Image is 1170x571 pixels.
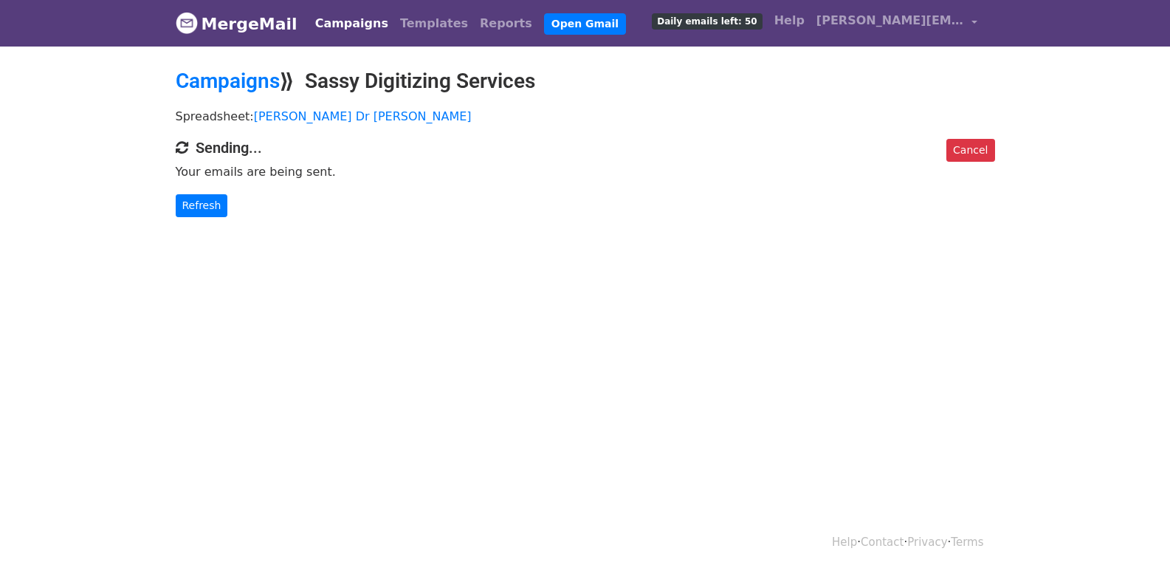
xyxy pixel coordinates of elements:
a: Campaigns [176,69,280,93]
img: MergeMail logo [176,12,198,34]
p: Your emails are being sent. [176,164,995,179]
h4: Sending... [176,139,995,157]
span: Daily emails left: 50 [652,13,762,30]
a: Cancel [946,139,994,162]
a: Refresh [176,194,228,217]
a: Contact [861,536,904,549]
a: MergeMail [176,8,297,39]
a: [PERSON_NAME][EMAIL_ADDRESS][DOMAIN_NAME] [811,6,983,41]
a: [PERSON_NAME] Dr [PERSON_NAME] [254,109,472,123]
a: Daily emails left: 50 [646,6,768,35]
a: Templates [394,9,474,38]
a: Open Gmail [544,13,626,35]
a: Help [768,6,811,35]
a: Help [832,536,857,549]
a: Campaigns [309,9,394,38]
a: Terms [951,536,983,549]
h2: ⟫ Sassy Digitizing Services [176,69,995,94]
p: Spreadsheet: [176,109,995,124]
a: Reports [474,9,538,38]
span: [PERSON_NAME][EMAIL_ADDRESS][DOMAIN_NAME] [816,12,964,30]
a: Privacy [907,536,947,549]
